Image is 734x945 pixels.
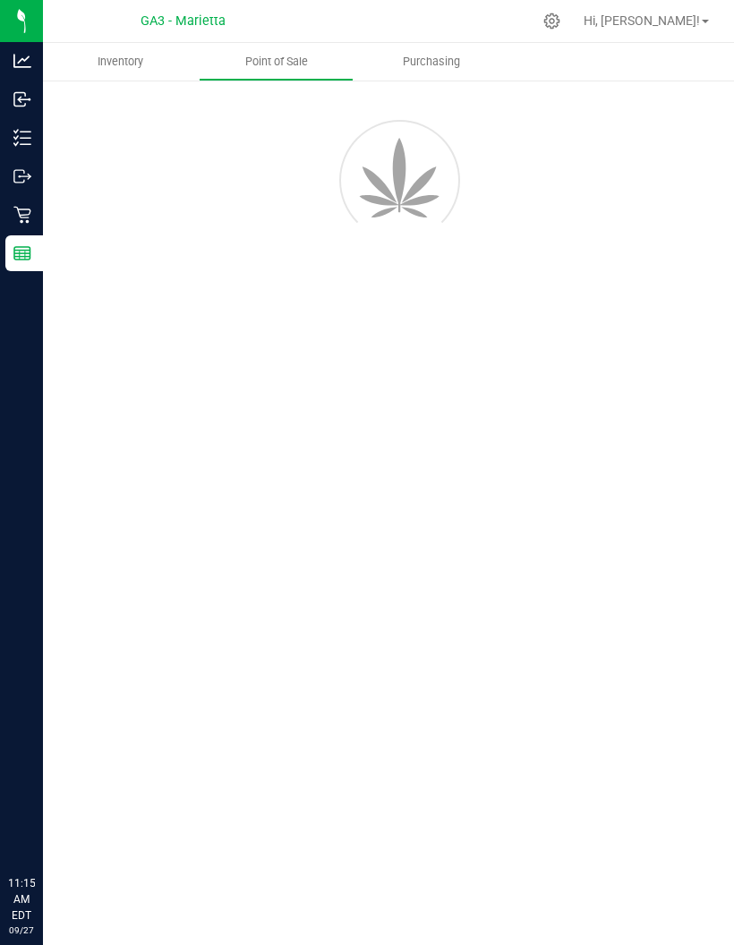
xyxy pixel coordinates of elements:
[584,13,700,28] span: Hi, [PERSON_NAME]!
[13,129,31,147] inline-svg: Inventory
[354,43,509,81] a: Purchasing
[13,167,31,185] inline-svg: Outbound
[8,875,35,924] p: 11:15 AM EDT
[141,13,226,29] span: GA3 - Marietta
[13,244,31,262] inline-svg: Reports
[13,90,31,108] inline-svg: Inbound
[379,54,484,70] span: Purchasing
[13,206,31,224] inline-svg: Retail
[541,13,563,30] div: Manage settings
[199,43,354,81] a: Point of Sale
[43,43,199,81] a: Inventory
[73,54,167,70] span: Inventory
[13,52,31,70] inline-svg: Analytics
[8,924,35,937] p: 09/27
[221,54,332,70] span: Point of Sale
